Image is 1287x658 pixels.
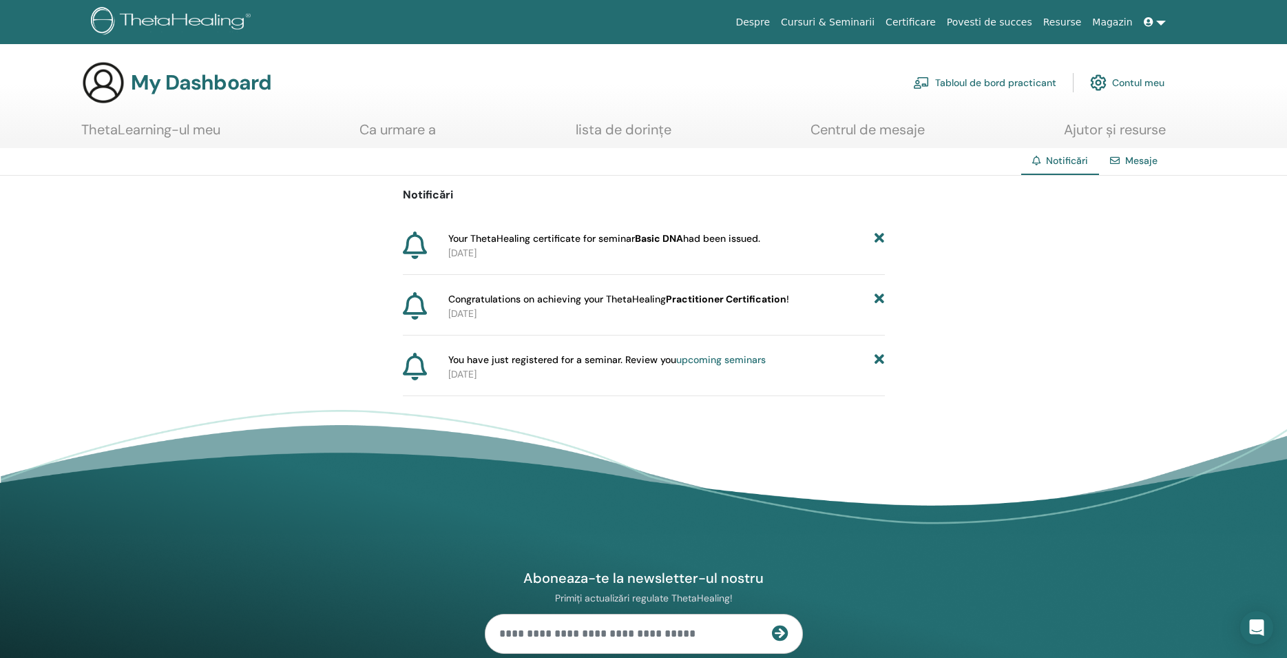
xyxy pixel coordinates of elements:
img: cog.svg [1090,71,1107,94]
a: Contul meu [1090,68,1164,98]
p: [DATE] [448,246,885,260]
a: Tabloul de bord practicant [913,68,1056,98]
p: [DATE] [448,367,885,382]
a: Cursuri & Seminarii [775,10,880,35]
span: You have just registered for a seminar. Review you [448,353,766,367]
img: generic-user-icon.jpg [81,61,125,105]
span: Notificări [1046,154,1088,167]
p: Notificări [403,187,885,203]
a: Ca urmare a [359,121,436,148]
a: lista de dorințe [576,121,671,148]
img: chalkboard-teacher.svg [913,76,930,89]
a: Centrul de mesaje [810,121,925,148]
p: [DATE] [448,307,885,321]
b: Basic DNA [635,232,683,245]
a: Ajutor și resurse [1064,121,1166,148]
h4: Aboneaza-te la newsletter-ul nostru [485,569,803,587]
span: Your ThetaHealing certificate for seminar had been issued. [448,232,760,246]
div: Open Intercom Messenger [1240,611,1273,644]
a: ThetaLearning-ul meu [81,121,220,148]
b: Practitioner Certification [666,293,786,305]
a: Magazin [1087,10,1138,35]
img: logo.png [91,7,255,38]
a: Mesaje [1125,154,1158,167]
a: Despre [730,10,775,35]
a: upcoming seminars [676,353,766,366]
p: Primiți actualizări regulate ThetaHealing! [485,592,803,604]
a: Certificare [880,10,941,35]
a: Povesti de succes [941,10,1038,35]
a: Resurse [1038,10,1087,35]
span: Congratulations on achieving your ThetaHealing ! [448,292,789,307]
h3: My Dashboard [131,70,271,95]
